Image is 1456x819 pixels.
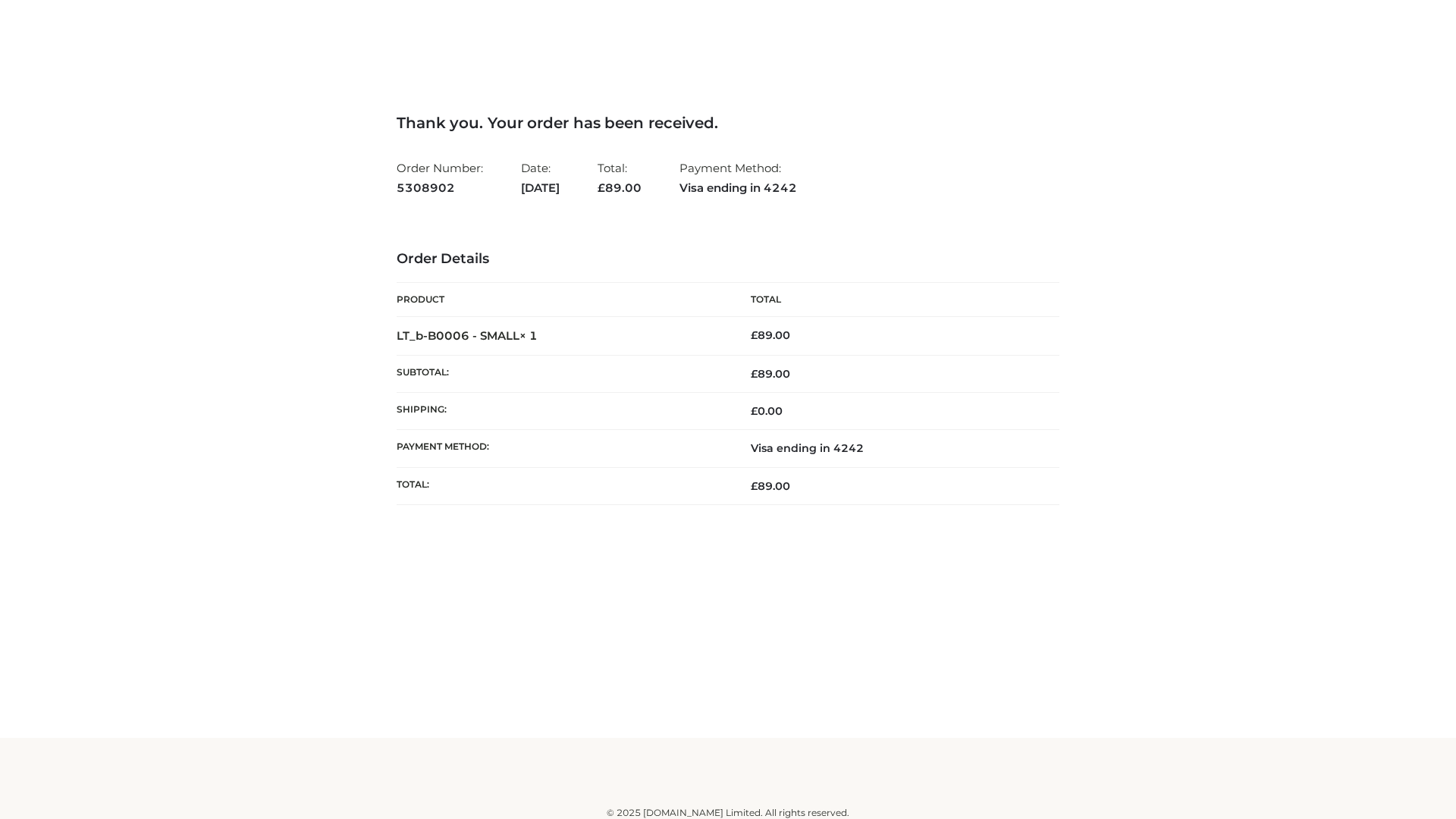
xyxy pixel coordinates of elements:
li: Payment Method: [679,155,797,201]
th: Total [728,283,1059,317]
span: 89.00 [751,367,790,381]
th: Product [397,283,728,317]
th: Total: [397,467,728,504]
li: Total: [598,155,642,201]
li: Date: [521,155,560,201]
span: £ [751,479,758,493]
li: Order Number: [397,155,483,201]
span: £ [751,367,758,381]
bdi: 89.00 [751,328,790,342]
span: £ [598,180,605,195]
bdi: 0.00 [751,404,783,418]
span: £ [751,328,758,342]
h3: Thank you. Your order has been received. [397,114,1059,132]
strong: LT_b-B0006 - SMALL [397,328,538,343]
th: Payment method: [397,430,728,467]
th: Subtotal: [397,355,728,392]
span: 89.00 [751,479,790,493]
strong: 5308902 [397,178,483,198]
span: £ [751,404,758,418]
strong: × 1 [519,328,538,343]
td: Visa ending in 4242 [728,430,1059,467]
th: Shipping: [397,393,728,430]
span: 89.00 [598,180,642,195]
strong: Visa ending in 4242 [679,178,797,198]
h3: Order Details [397,251,1059,268]
strong: [DATE] [521,178,560,198]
